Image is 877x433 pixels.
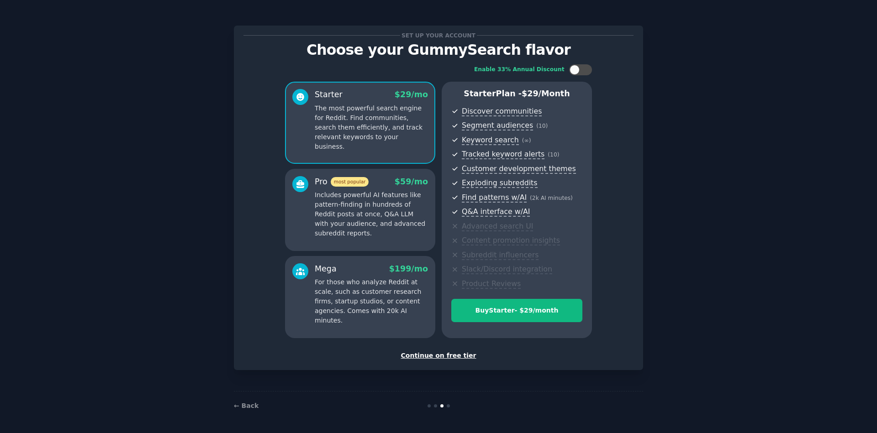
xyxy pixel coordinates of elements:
span: Customer development themes [462,164,576,174]
span: Set up your account [400,31,477,40]
span: Discover communities [462,107,542,116]
span: Content promotion insights [462,236,560,245]
p: For those who analyze Reddit at scale, such as customer research firms, startup studios, or conte... [315,277,428,325]
span: $ 29 /mo [395,90,428,99]
span: Find patterns w/AI [462,193,527,203]
span: most popular [331,177,369,187]
div: Starter [315,89,343,100]
span: Product Reviews [462,279,521,289]
span: $ 29 /month [522,89,570,98]
p: Choose your GummySearch flavor [243,42,634,58]
button: BuyStarter- $29/month [451,299,582,322]
span: ( 10 ) [548,151,559,158]
span: Advanced search UI [462,222,533,231]
span: $ 59 /mo [395,177,428,186]
span: Tracked keyword alerts [462,150,544,159]
span: ( 10 ) [536,123,548,129]
div: Mega [315,263,337,275]
a: ← Back [234,402,259,409]
span: ( 2k AI minutes ) [530,195,573,201]
p: The most powerful search engine for Reddit. Find communities, search them efficiently, and track ... [315,104,428,151]
span: Subreddit influencers [462,250,539,260]
p: Includes powerful AI features like pattern-finding in hundreds of Reddit posts at once, Q&A LLM w... [315,190,428,238]
span: Keyword search [462,136,519,145]
div: Continue on free tier [243,351,634,360]
span: ( ∞ ) [522,137,531,144]
span: Q&A interface w/AI [462,207,530,217]
div: Enable 33% Annual Discount [474,66,565,74]
div: Pro [315,176,369,188]
p: Starter Plan - [451,88,582,99]
span: $ 199 /mo [389,264,428,273]
div: Buy Starter - $ 29 /month [452,306,582,315]
span: Slack/Discord integration [462,265,552,274]
span: Segment audiences [462,121,533,130]
span: Exploding subreddits [462,178,537,188]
